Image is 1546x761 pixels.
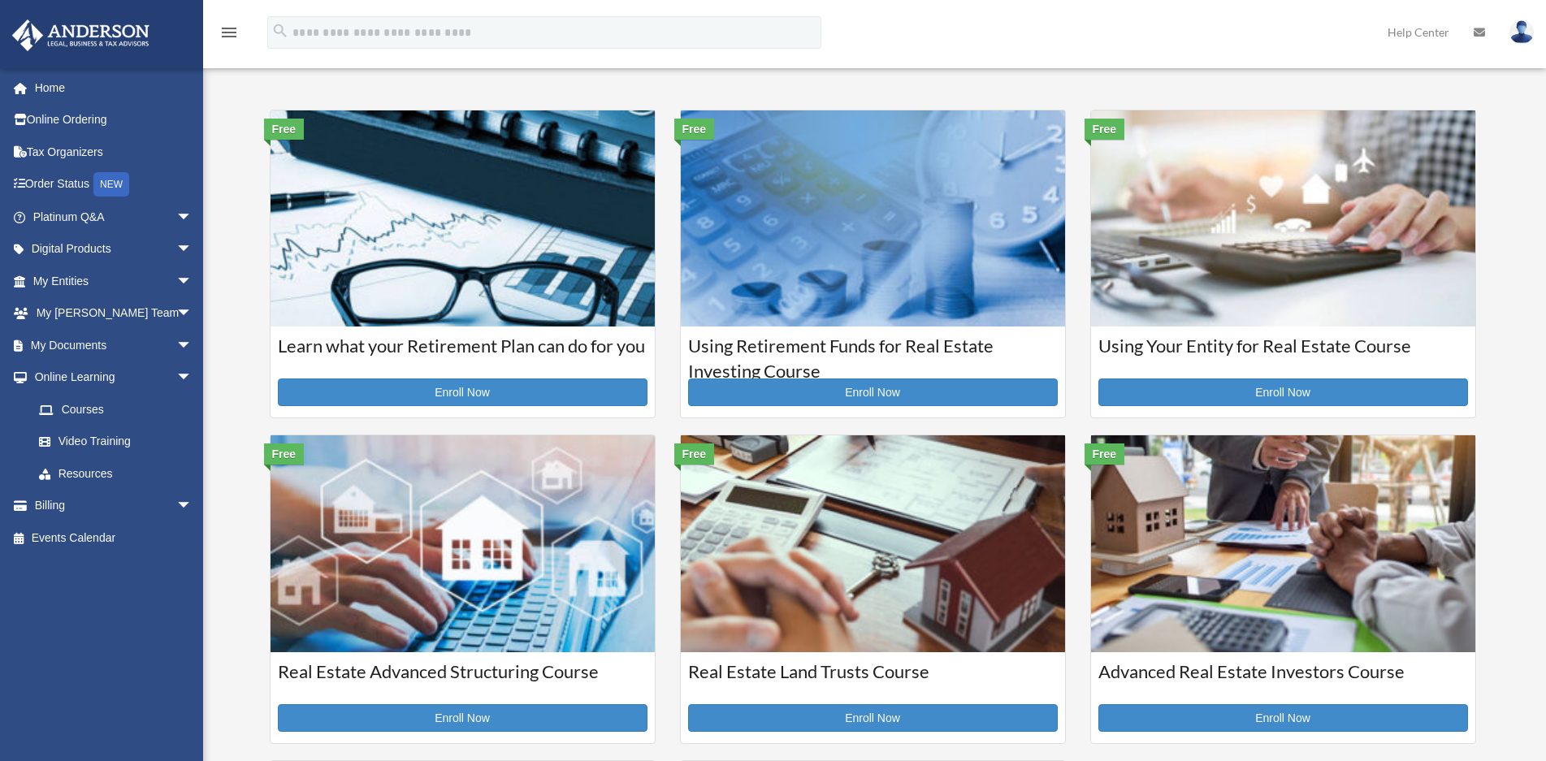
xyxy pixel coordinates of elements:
a: Tax Organizers [11,136,217,168]
img: User Pic [1509,20,1534,44]
a: Digital Productsarrow_drop_down [11,233,217,266]
i: search [271,22,289,40]
span: arrow_drop_down [176,490,209,523]
h3: Real Estate Advanced Structuring Course [278,659,647,700]
a: My Documentsarrow_drop_down [11,329,217,361]
a: Enroll Now [688,704,1058,732]
a: Enroll Now [688,378,1058,406]
a: My Entitiesarrow_drop_down [11,265,217,297]
a: Courses [23,393,209,426]
h3: Learn what your Retirement Plan can do for you [278,334,647,374]
a: Enroll Now [278,704,647,732]
div: Free [264,119,305,140]
a: Resources [23,457,217,490]
a: Enroll Now [1098,378,1468,406]
a: Billingarrow_drop_down [11,490,217,522]
h3: Using Your Entity for Real Estate Course [1098,334,1468,374]
a: Enroll Now [1098,704,1468,732]
span: arrow_drop_down [176,297,209,331]
h3: Using Retirement Funds for Real Estate Investing Course [688,334,1058,374]
i: menu [219,23,239,42]
span: arrow_drop_down [176,233,209,266]
h3: Real Estate Land Trusts Course [688,659,1058,700]
a: menu [219,28,239,42]
div: Free [1085,119,1125,140]
div: Free [674,443,715,465]
div: Free [674,119,715,140]
a: Home [11,71,217,104]
a: Video Training [23,426,217,458]
div: Free [1085,443,1125,465]
a: Online Ordering [11,104,217,136]
a: Online Learningarrow_drop_down [11,361,217,394]
a: Platinum Q&Aarrow_drop_down [11,201,217,233]
span: arrow_drop_down [176,201,209,234]
div: Free [264,443,305,465]
a: Enroll Now [278,378,647,406]
a: My [PERSON_NAME] Teamarrow_drop_down [11,297,217,330]
span: arrow_drop_down [176,361,209,395]
span: arrow_drop_down [176,329,209,362]
img: Anderson Advisors Platinum Portal [7,19,154,51]
h3: Advanced Real Estate Investors Course [1098,659,1468,700]
div: NEW [93,172,129,197]
a: Order StatusNEW [11,168,217,201]
a: Events Calendar [11,521,217,554]
span: arrow_drop_down [176,265,209,298]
